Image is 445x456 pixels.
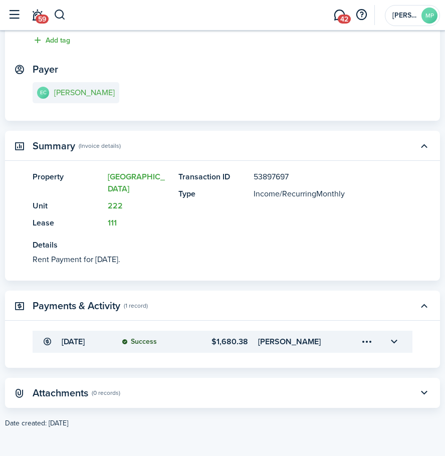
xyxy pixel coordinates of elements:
[178,171,249,183] panel-main-title: Transaction ID
[5,418,440,428] created-at: Date created: [DATE]
[54,7,66,24] button: Search
[108,200,123,211] a: 222
[54,88,115,97] e-details-info-title: [PERSON_NAME]
[62,336,112,348] transaction-details-table-item-date: [DATE]
[92,388,120,397] panel-main-subtitle: (0 records)
[183,336,248,348] transaction-details-table-item-amount: $1,680.38
[254,188,382,200] panel-main-description: /
[178,188,249,200] panel-main-title: Type
[108,217,117,229] a: 111
[415,297,432,314] button: Toggle accordion
[338,15,351,24] span: 42
[254,171,382,183] panel-main-description: 53897697
[33,35,70,46] button: Add tag
[358,333,375,350] button: Open menu
[5,6,24,25] button: Open sidebar
[108,171,165,194] a: [GEOGRAPHIC_DATA]
[79,141,121,150] panel-main-subtitle: (Invoice details)
[330,3,349,28] a: Messaging
[258,336,330,348] transaction-details-table-item-client: Esperanza Cobian-Rios
[33,300,120,312] panel-main-title: Payments & Activity
[33,200,103,212] panel-main-title: Unit
[385,333,402,350] button: Toggle accordion
[254,188,280,199] span: Income
[28,3,47,28] a: Notifications
[33,217,103,229] panel-main-title: Lease
[33,254,382,266] panel-main-description: Rent Payment for [DATE].
[124,301,148,310] panel-main-subtitle: (1 record)
[33,239,382,251] panel-main-title: Details
[122,338,157,346] status: Success
[421,8,437,24] avatar-text: MP
[282,188,345,199] span: Recurring Monthly
[5,171,440,281] panel-main-body: Toggle accordion
[5,331,440,368] panel-main-body: Toggle accordion
[392,12,417,19] span: Michaelson Property Management
[33,82,119,103] a: EC[PERSON_NAME]
[415,384,432,401] button: Toggle accordion
[37,87,49,99] avatar-text: EC
[353,7,370,24] button: Open resource center
[33,140,75,152] panel-main-title: Summary
[33,387,88,399] panel-main-title: Attachments
[36,15,49,24] span: 59
[33,171,103,195] panel-main-title: Property
[33,64,58,75] panel-main-title: Payer
[415,137,432,154] button: Toggle accordion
